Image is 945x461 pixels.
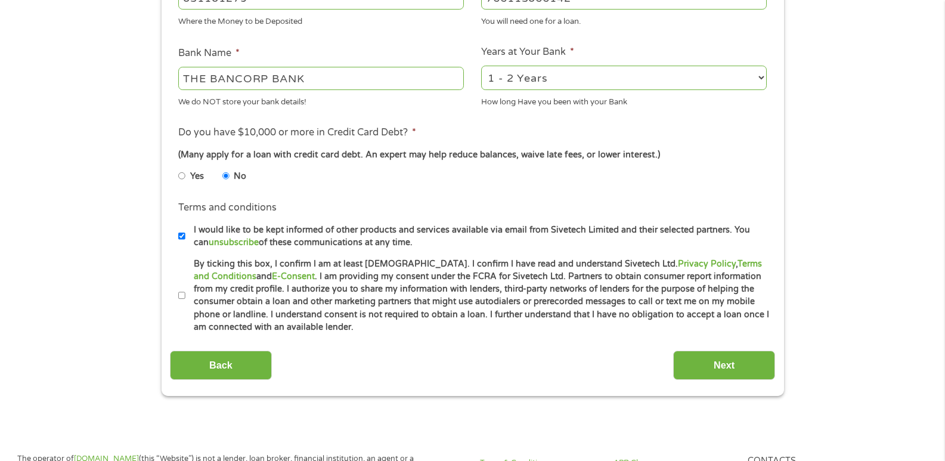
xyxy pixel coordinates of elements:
input: Back [170,351,272,380]
label: Yes [190,170,204,183]
div: How long Have you been with your Bank [481,92,767,108]
label: Years at Your Bank [481,46,574,58]
label: Terms and conditions [178,202,277,214]
div: (Many apply for a loan with credit card debt. An expert may help reduce balances, waive late fees... [178,148,766,162]
label: No [234,170,246,183]
div: We do NOT store your bank details! [178,92,464,108]
a: Terms and Conditions [194,259,762,281]
a: Privacy Policy [678,259,736,269]
label: Do you have $10,000 or more in Credit Card Debt? [178,126,416,139]
label: By ticking this box, I confirm I am at least [DEMOGRAPHIC_DATA]. I confirm I have read and unders... [185,258,770,334]
div: Where the Money to be Deposited [178,12,464,28]
div: You will need one for a loan. [481,12,767,28]
input: Next [673,351,775,380]
a: unsubscribe [209,237,259,247]
label: I would like to be kept informed of other products and services available via email from Sivetech... [185,224,770,249]
a: E-Consent [272,271,315,281]
label: Bank Name [178,47,240,60]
